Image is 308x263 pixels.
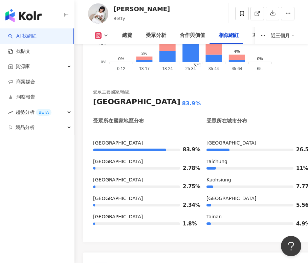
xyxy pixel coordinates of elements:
[8,33,37,40] a: searchAI 找網紅
[182,100,201,107] div: 83.9%
[93,117,144,125] div: 受眾所在國家地區分布
[183,147,193,152] span: 83.9%
[5,9,42,22] img: logo
[122,31,132,40] div: 總覽
[8,94,35,101] a: 洞察報告
[93,89,130,95] div: 受眾主要國家/地區
[252,31,273,40] div: 互動分析
[208,66,219,71] tspan: 35-44
[93,158,193,165] div: [GEOGRAPHIC_DATA]
[113,16,125,21] span: Betty
[139,66,150,71] tspan: 13-17
[257,66,263,71] tspan: 65-
[8,110,13,115] span: rise
[16,59,30,74] span: 資源庫
[183,203,193,208] span: 2.34%
[206,117,247,125] div: 受眾所在城市分布
[93,195,193,202] div: [GEOGRAPHIC_DATA]
[185,66,196,71] tspan: 25-34
[99,42,106,46] tspan: 10%
[206,195,306,202] div: [GEOGRAPHIC_DATA]
[93,177,193,183] div: [GEOGRAPHIC_DATA]
[206,158,306,165] div: Taichung
[8,48,30,55] a: 找貼文
[296,184,306,189] span: 7.77%
[93,140,193,147] div: [GEOGRAPHIC_DATA]
[281,236,301,256] iframe: Help Scout Beacon - Open
[146,31,166,40] div: 受眾分析
[296,147,306,152] span: 26.5%
[36,109,51,116] div: BETA
[101,60,106,64] tspan: 0%
[296,166,306,171] span: 11%
[113,5,170,13] div: [PERSON_NAME]
[93,97,180,107] div: [GEOGRAPHIC_DATA]
[232,66,242,71] tspan: 45-64
[180,31,205,40] div: 合作與價值
[296,221,306,226] span: 4.9%
[188,62,201,67] span: 女性
[8,79,35,85] a: 商案媒合
[183,221,193,226] span: 1.8%
[183,166,193,171] span: 2.78%
[16,105,51,120] span: 趨勢分析
[206,140,306,147] div: [GEOGRAPHIC_DATA]
[296,203,306,208] span: 5.56%
[88,3,108,24] img: KOL Avatar
[271,30,294,41] div: 近三個月
[162,66,173,71] tspan: 18-24
[93,214,193,220] div: [GEOGRAPHIC_DATA]
[206,214,306,220] div: Tainan
[219,31,239,40] div: 相似網紅
[206,177,306,183] div: Kaohsiung
[16,120,35,135] span: 競品分析
[183,184,193,189] span: 2.75%
[117,66,125,71] tspan: 0-12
